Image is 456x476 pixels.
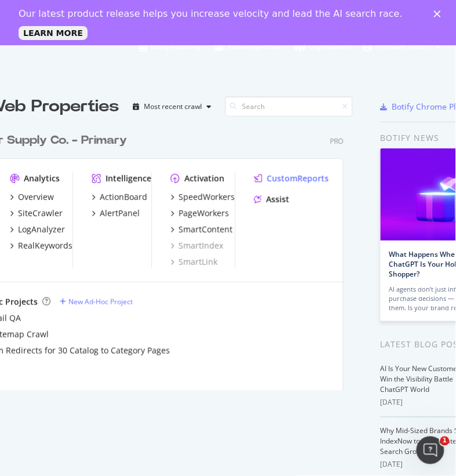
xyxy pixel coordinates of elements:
[19,26,88,40] a: LEARN MORE
[377,42,432,52] span: Ben Rotundo
[294,41,354,53] div: Organizations
[171,256,218,268] a: SmartLink
[106,173,151,184] div: Intelligence
[267,173,329,184] div: CustomReports
[171,240,223,252] a: SmartIndex
[10,224,65,235] a: LogAnalyzer
[330,136,343,146] div: Pro
[18,240,73,252] div: RealKeywords
[213,41,281,53] div: Knowledge Base
[171,208,229,219] a: PageWorkers
[128,97,216,116] button: Most recent crawl
[179,224,233,235] div: SmartContent
[24,173,60,184] div: Analytics
[18,208,63,219] div: SiteCrawler
[179,191,235,203] div: SpeedWorkers
[440,437,450,446] span: 1
[434,10,446,17] div: Close
[266,194,289,205] div: Assist
[100,191,147,203] div: ActionBoard
[144,103,202,110] div: Most recent crawl
[171,191,235,203] a: SpeedWorkers
[92,208,140,219] a: AlertPanel
[60,297,133,307] a: New Ad-Hoc Project
[10,240,73,252] a: RealKeywords
[254,173,329,184] a: CustomReports
[417,437,444,464] iframe: Intercom live chat
[184,173,225,184] div: Activation
[10,208,63,219] a: SiteCrawler
[294,31,354,63] a: Organizations
[254,194,289,205] a: Assist
[92,191,147,203] a: ActionBoard
[139,41,201,53] div: Botify Academy
[18,191,54,203] div: Overview
[354,38,450,56] button: [PERSON_NAME]
[139,31,201,63] a: Botify Academy
[171,224,233,235] a: SmartContent
[68,297,133,307] div: New Ad-Hoc Project
[225,96,353,117] input: Search
[179,208,229,219] div: PageWorkers
[19,8,403,20] div: Our latest product release helps you increase velocity and lead the AI search race.
[213,31,281,63] a: Knowledge Base
[18,224,65,235] div: LogAnalyzer
[10,191,54,203] a: Overview
[100,208,140,219] div: AlertPanel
